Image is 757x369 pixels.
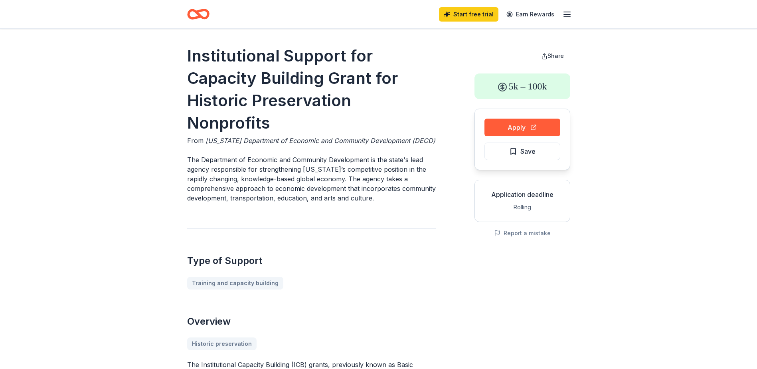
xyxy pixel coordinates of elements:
[547,52,564,59] span: Share
[494,228,551,238] button: Report a mistake
[187,5,210,24] a: Home
[474,73,570,99] div: 5k – 100k
[187,315,436,328] h2: Overview
[187,136,436,145] div: From
[484,119,560,136] button: Apply
[502,7,559,22] a: Earn Rewards
[481,202,563,212] div: Rolling
[187,155,436,203] p: The Department of Economic and Community Development is the state's lead agency responsible for s...
[484,143,560,160] button: Save
[206,137,435,145] span: [US_STATE] Department of Economic and Community Development (DECD)
[481,190,563,199] div: Application deadline
[520,146,536,157] span: Save
[187,45,436,134] h1: Institutional Support for Capacity Building Grant for Historic Preservation Nonprofits
[535,48,570,64] button: Share
[187,254,436,267] h2: Type of Support
[439,7,498,22] a: Start free trial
